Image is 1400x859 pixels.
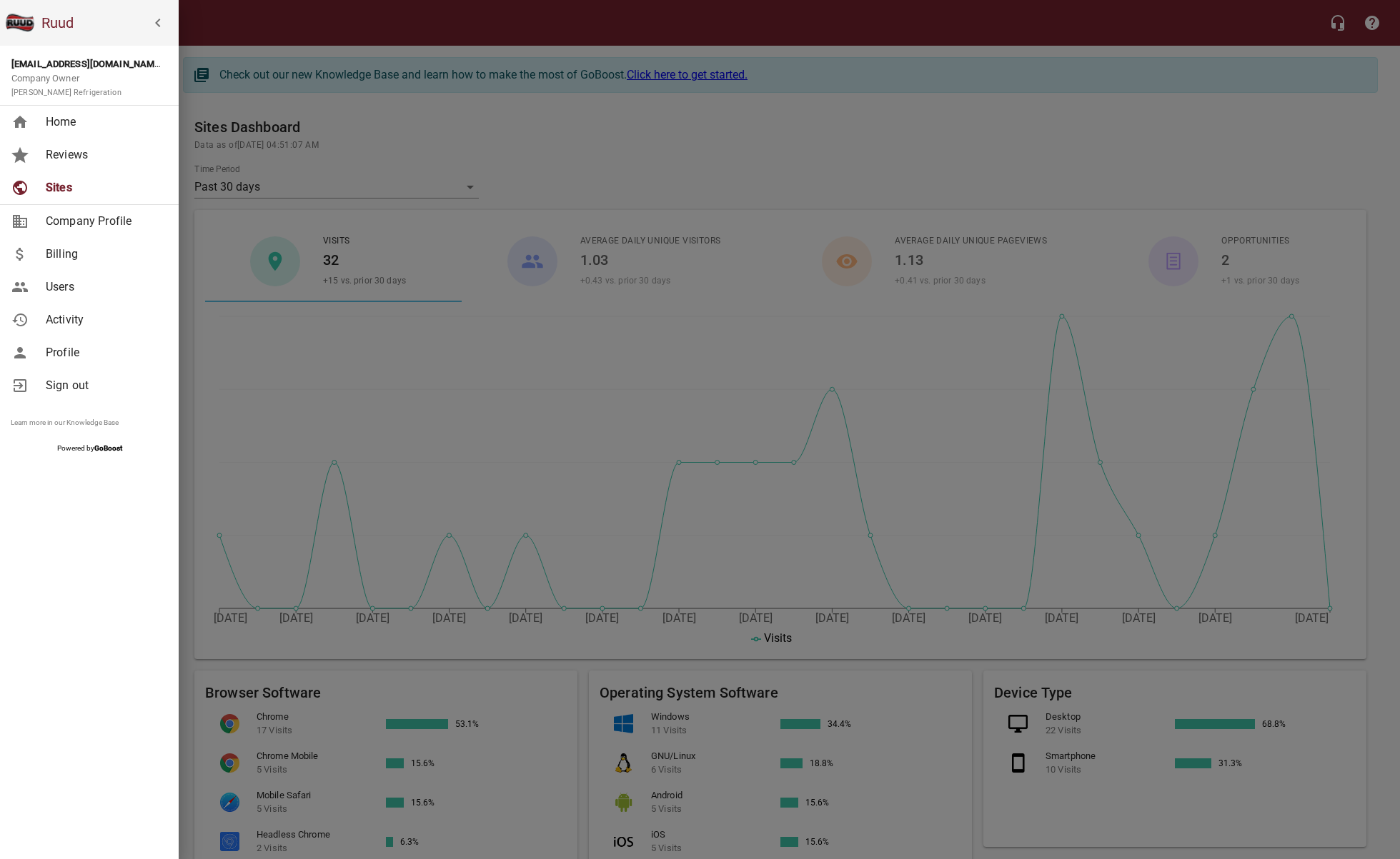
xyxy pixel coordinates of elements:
span: Reviews [46,146,162,164]
strong: [EMAIL_ADDRESS][DOMAIN_NAME] [11,59,162,69]
span: Profile [46,344,162,361]
span: Sign out [46,377,162,394]
span: Home [46,114,162,131]
strong: GoBoost [94,444,122,452]
small: [PERSON_NAME] Refrigeration [11,88,121,97]
span: Sites [46,179,162,196]
img: ruud_favicon.png [6,9,34,37]
span: Activity [46,311,162,328]
span: Company Profile [46,213,162,230]
span: Company Owner [11,73,121,98]
h6: Ruud [41,11,173,34]
span: Powered by [57,444,122,452]
span: Users [46,278,162,296]
span: Billing [46,246,162,263]
a: Learn more in our Knowledge Base [11,418,119,426]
